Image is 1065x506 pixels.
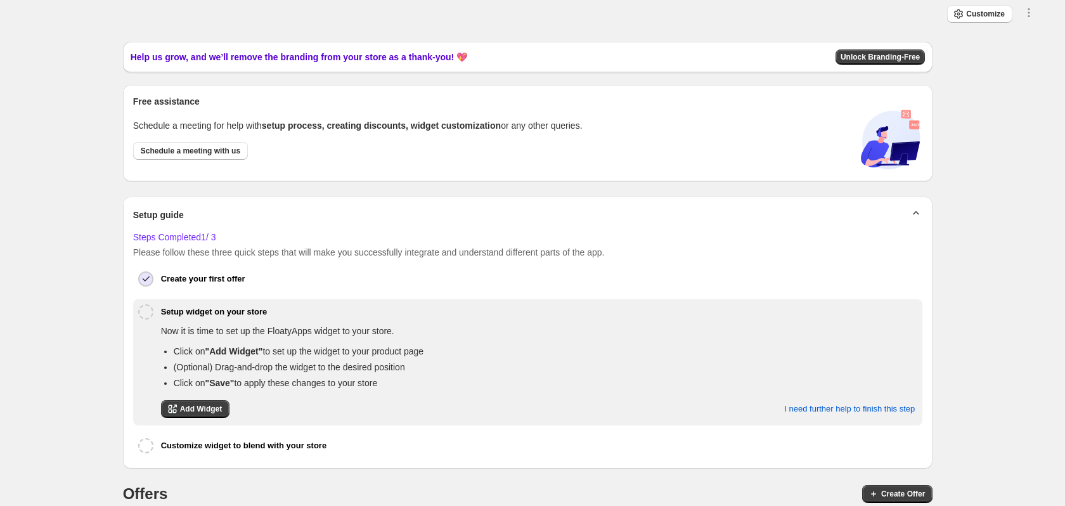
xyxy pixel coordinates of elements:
[881,489,925,499] span: Create Offer
[836,49,925,65] button: Unlock Branding-Free
[161,439,326,452] h6: Customize widget to blend with your store
[180,404,223,414] span: Add Widget
[784,404,915,414] span: I need further help to finish this step
[161,266,918,292] button: Create your first offer
[205,346,263,356] strong: "Add Widget"
[161,400,230,418] a: Add Widget
[131,51,467,63] span: Help us grow, and we’ll remove the branding from your store as a thank-you! 💖
[141,146,240,156] span: Schedule a meeting with us
[841,52,920,62] span: Unlock Branding-Free
[133,246,923,259] p: Please follow these three quick steps that will make you successfully integrate and understand di...
[133,119,583,132] p: Schedule a meeting for help with or any other queries.
[161,273,245,285] h6: Create your first offer
[174,346,423,356] span: Click on to set up the widget to your product page
[174,362,405,372] span: (Optional) Drag-and-drop the widget to the desired position
[966,9,1005,19] span: Customize
[133,231,923,243] h6: Steps Completed 1 / 3
[205,378,235,388] strong: "Save"
[161,299,918,325] button: Setup widget on your store
[133,142,248,160] a: Schedule a meeting with us
[859,108,922,171] img: book-call-DYLe8nE5.svg
[862,485,933,503] button: Create Offer
[777,396,922,422] button: I need further help to finish this step
[161,325,915,337] p: Now it is time to set up the FloatyApps widget to your store.
[133,95,200,108] span: Free assistance
[947,5,1012,23] button: Customize
[133,209,184,221] span: Setup guide
[174,378,377,388] span: Click on to apply these changes to your store
[123,484,168,504] h4: Offers
[262,120,501,131] span: setup process, creating discounts, widget customization
[161,433,918,458] button: Customize widget to blend with your store
[161,306,268,318] h6: Setup widget on your store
